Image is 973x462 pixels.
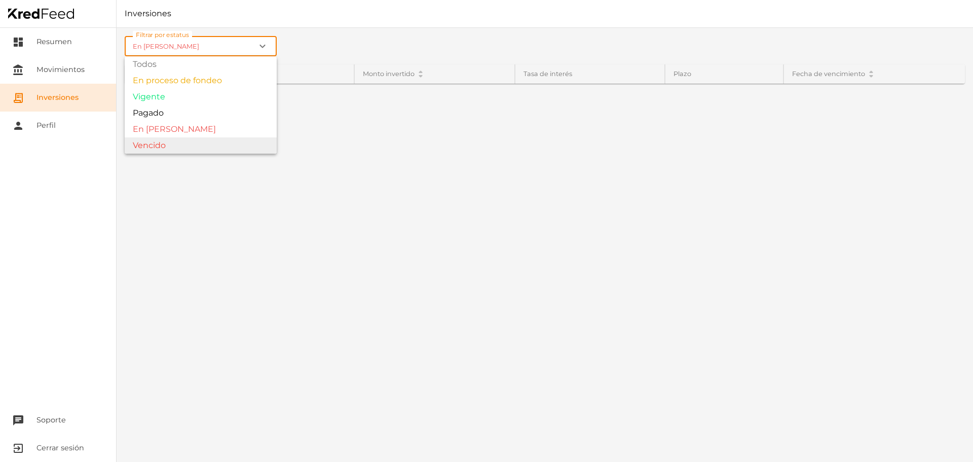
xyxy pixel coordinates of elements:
li: En proceso de fondeo [125,73,277,89]
div: Fecha de vencimiento [784,64,965,84]
li: En [PERSON_NAME] [125,121,277,137]
i: chat [12,414,24,427]
div: Tasa de interés [515,64,664,84]
i: arrow_drop_down [869,74,873,78]
i: person [12,120,24,132]
i: exit_to_app [12,442,24,454]
h1: Inversiones [117,8,973,20]
li: Pagado [125,105,277,121]
div: Monto invertido [355,64,514,84]
i: dashboard [12,36,24,48]
div: Solicitante [212,64,354,84]
label: Filtrar por estatus [133,30,192,40]
li: Vencido [125,137,277,154]
div: Plazo [665,64,783,84]
i: arrow_drop_down [419,74,423,78]
li: Vigente [125,89,277,105]
i: receipt_long [12,92,24,104]
i: account_balance [12,64,24,76]
img: Home [8,9,74,19]
li: Todos [125,56,277,73]
i: expand_more [256,40,269,52]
